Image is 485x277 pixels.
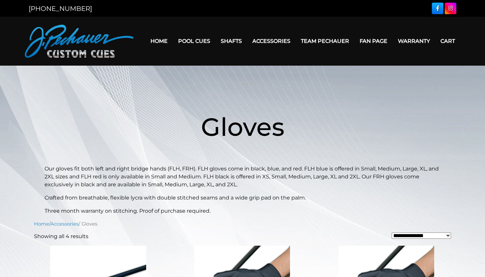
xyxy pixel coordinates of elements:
[296,33,354,49] a: Team Pechauer
[393,33,435,49] a: Warranty
[354,33,393,49] a: Fan Page
[34,232,88,240] p: Showing all 4 results
[29,5,92,13] a: [PHONE_NUMBER]
[34,220,451,228] nav: Breadcrumb
[201,111,284,142] span: Gloves
[247,33,296,49] a: Accessories
[25,25,134,58] img: Pechauer Custom Cues
[145,33,173,49] a: Home
[173,33,215,49] a: Pool Cues
[45,194,440,202] p: Crafted from breathable, flexible lycra with double stitched seams and a wide grip pad on the palm.
[392,232,451,239] select: Shop order
[34,221,49,227] a: Home
[215,33,247,49] a: Shafts
[50,221,79,227] a: Accessories
[45,207,440,215] p: Three month warranty on stitching. Proof of purchase required.
[435,33,460,49] a: Cart
[45,165,440,189] p: Our gloves fit both left and right bridge hands (FLH, FRH). FLH gloves come in black, blue, and r...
